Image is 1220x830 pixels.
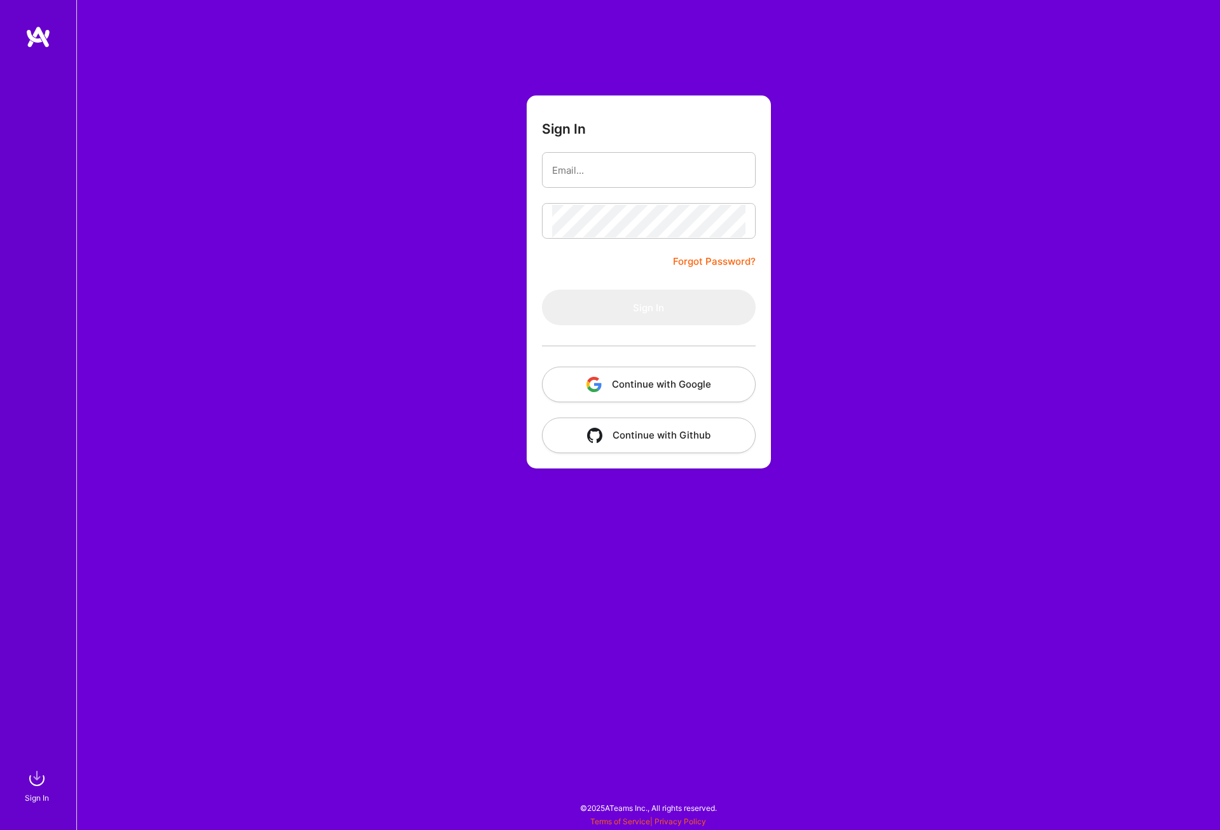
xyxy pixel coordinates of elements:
[587,428,602,443] img: icon
[25,791,49,805] div: Sign In
[542,367,756,402] button: Continue with Google
[542,290,756,325] button: Sign In
[76,792,1220,824] div: © 2025 ATeams Inc., All rights reserved.
[542,121,586,137] h3: Sign In
[542,418,756,453] button: Continue with Github
[590,817,650,826] a: Terms of Service
[552,154,745,186] input: Email...
[655,817,706,826] a: Privacy Policy
[590,817,706,826] span: |
[27,766,50,805] a: sign inSign In
[24,766,50,791] img: sign in
[25,25,51,48] img: logo
[586,377,602,392] img: icon
[673,254,756,269] a: Forgot Password?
